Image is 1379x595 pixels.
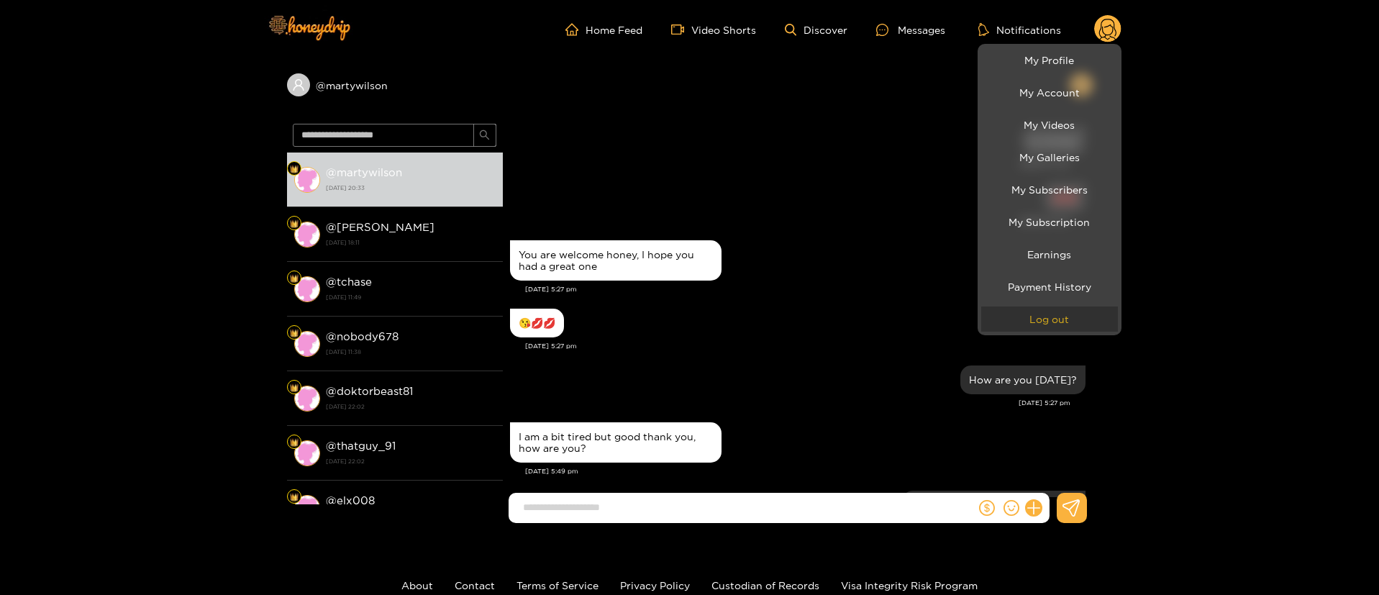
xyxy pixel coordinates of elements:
[981,112,1118,137] a: My Videos
[981,242,1118,267] a: Earnings
[981,209,1118,235] a: My Subscription
[981,274,1118,299] a: Payment History
[981,145,1118,170] a: My Galleries
[981,80,1118,105] a: My Account
[981,177,1118,202] a: My Subscribers
[981,47,1118,73] a: My Profile
[981,306,1118,332] button: Log out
